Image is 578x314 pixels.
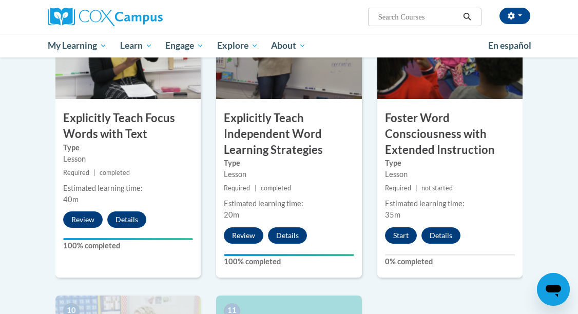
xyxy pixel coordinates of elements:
span: Required [63,169,89,176]
span: Required [385,184,411,192]
span: Learn [120,40,152,52]
div: Lesson [385,169,515,180]
iframe: 启动消息传送窗口的按钮 [537,273,570,306]
div: Main menu [40,34,538,57]
button: Details [268,227,307,244]
label: Type [63,142,193,153]
span: About [271,40,306,52]
img: Cox Campus [48,8,163,26]
span: En español [488,40,531,51]
span: Explore [217,40,258,52]
label: Type [385,158,515,169]
span: | [93,169,95,176]
button: Start [385,227,417,244]
h3: Explicitly Teach Focus Words with Text [55,110,201,142]
a: My Learning [41,34,113,57]
span: | [255,184,257,192]
span: Required [224,184,250,192]
div: Your progress [63,238,193,240]
div: Estimated learning time: [224,198,354,209]
input: Search Courses [377,11,459,23]
button: Search [459,11,475,23]
a: Learn [113,34,159,57]
span: | [415,184,417,192]
div: Lesson [224,169,354,180]
div: Your progress [224,254,354,256]
div: Estimated learning time: [63,183,193,194]
div: Estimated learning time: [385,198,515,209]
a: Cox Campus [48,8,198,26]
button: Details [421,227,460,244]
button: Account Settings [499,8,530,24]
h3: Explicitly Teach Independent Word Learning Strategies [216,110,361,158]
a: Explore [210,34,265,57]
span: 40m [63,195,79,204]
a: About [265,34,313,57]
button: Details [107,211,146,228]
span: not started [421,184,453,192]
span: completed [100,169,130,176]
div: Lesson [63,153,193,165]
label: Type [224,158,354,169]
span: completed [261,184,291,192]
label: 100% completed [63,240,193,251]
label: 0% completed [385,256,515,267]
button: Review [224,227,263,244]
h3: Foster Word Consciousness with Extended Instruction [377,110,523,158]
button: Review [63,211,103,228]
span: 20m [224,210,239,219]
label: 100% completed [224,256,354,267]
a: Engage [159,34,210,57]
a: En español [481,35,538,56]
span: My Learning [48,40,107,52]
span: Engage [165,40,204,52]
span: 35m [385,210,400,219]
